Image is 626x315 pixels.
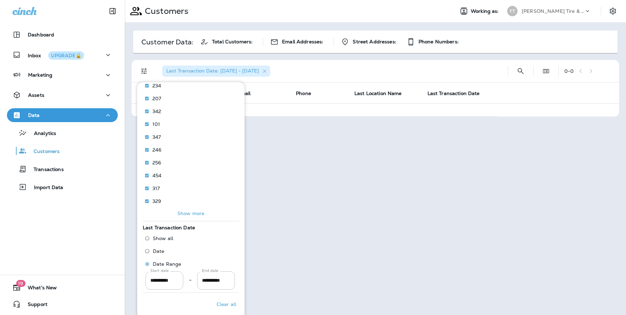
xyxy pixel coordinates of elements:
div: FT [507,6,518,16]
p: Customers [27,148,60,155]
p: Analytics [27,130,56,137]
button: Filters [137,64,151,78]
p: Clear all [217,301,236,307]
span: Last Location Name [354,91,402,96]
button: Collapse Sidebar [103,4,122,18]
p: Customer Data: [141,39,193,45]
button: Dashboard [7,28,118,42]
span: Last Transaction Date: [DATE] - [DATE] [166,68,259,74]
p: 342 [152,109,161,114]
div: 0 - 0 [564,68,574,74]
p: Import Data [27,185,63,191]
button: Transactions [7,162,118,176]
button: Data [7,108,118,122]
span: Last Location Name [354,90,411,96]
button: Show more [143,208,239,218]
p: Inbox [28,51,84,59]
button: Import Data [7,180,118,194]
p: Data [28,112,40,118]
span: 19 [16,280,25,287]
div: Last Transaction Date: [DATE] - [DATE] [162,66,270,77]
span: Total Customers: [212,39,253,45]
p: – [189,276,192,283]
p: [PERSON_NAME] Tire & Auto Service [522,8,584,14]
button: Support [7,297,118,311]
span: Street Addresses: [353,39,396,45]
span: Working as: [471,8,500,14]
span: What's New [21,285,57,293]
p: Assets [28,92,44,98]
button: Edit Fields [539,64,553,78]
span: Email Addresses: [282,39,323,45]
button: Settings [607,5,619,17]
p: Marketing [28,72,52,78]
button: InboxUPGRADE🔒 [7,48,118,62]
button: Customers [7,144,118,158]
label: Start date [150,268,169,273]
button: Assets [7,88,118,102]
p: 234 [152,83,161,88]
span: Email [237,90,259,96]
p: 347 [152,134,161,140]
button: 19What's New [7,281,118,295]
p: Transactions [27,167,64,173]
p: 101 [152,121,160,127]
button: UPGRADE🔒 [48,51,84,60]
button: Search Customers [514,64,528,78]
p: Customers [142,6,188,16]
span: Support [21,301,47,310]
span: Phone [296,91,311,96]
td: No results. Try adjusting filters [132,103,497,116]
span: Last Transaction Date [427,91,480,96]
div: UPGRADE🔒 [51,53,81,58]
button: Analytics [7,126,118,140]
span: Phone Numbers: [418,39,459,45]
button: Marketing [7,68,118,82]
p: Dashboard [28,32,54,37]
button: Clear all [214,296,239,313]
span: Phone [296,90,320,96]
p: 207 [152,96,161,101]
label: End date [202,268,218,273]
span: Last Transaction Date [143,224,195,231]
span: Last Transaction Date [427,90,489,96]
p: 246 [152,147,161,153]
